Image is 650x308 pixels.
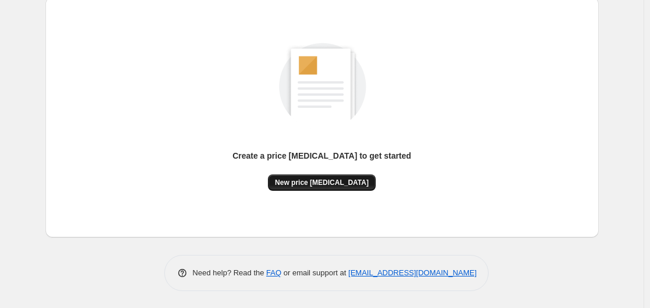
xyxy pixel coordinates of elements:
[275,178,369,187] span: New price [MEDICAL_DATA]
[193,268,267,277] span: Need help? Read the
[266,268,281,277] a: FAQ
[348,268,476,277] a: [EMAIL_ADDRESS][DOMAIN_NAME]
[281,268,348,277] span: or email support at
[268,174,376,191] button: New price [MEDICAL_DATA]
[232,150,411,162] p: Create a price [MEDICAL_DATA] to get started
